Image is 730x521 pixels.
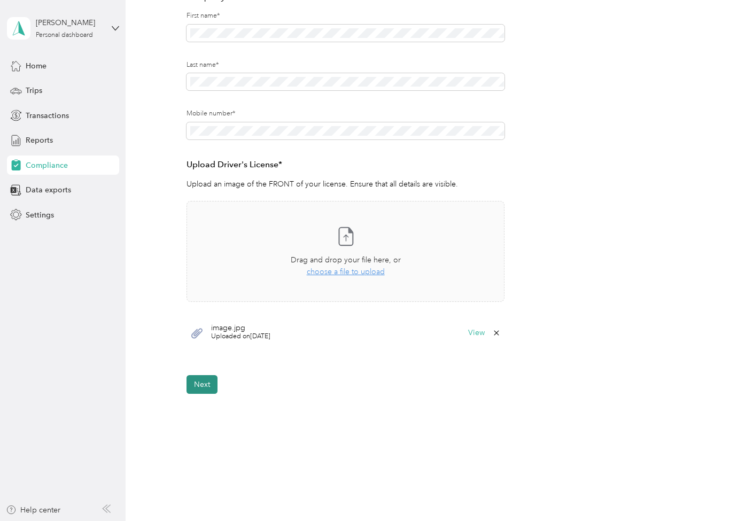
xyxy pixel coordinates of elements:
[36,32,93,38] div: Personal dashboard
[187,109,505,119] label: Mobile number*
[26,110,69,121] span: Transactions
[307,267,385,276] span: choose a file to upload
[6,504,60,516] button: Help center
[187,178,505,190] p: Upload an image of the FRONT of your license. Ensure that all details are visible.
[26,60,46,72] span: Home
[187,158,505,172] h3: Upload Driver's License*
[36,17,103,28] div: [PERSON_NAME]
[468,329,485,337] button: View
[26,135,53,146] span: Reports
[26,209,54,221] span: Settings
[26,85,42,96] span: Trips
[211,324,270,332] span: image.jpg
[187,60,505,70] label: Last name*
[26,184,71,196] span: Data exports
[187,375,218,394] button: Next
[187,201,504,301] span: Drag and drop your file here, orchoose a file to upload
[291,255,401,265] span: Drag and drop your file here, or
[187,11,505,21] label: First name*
[26,160,68,171] span: Compliance
[670,461,730,521] iframe: Everlance-gr Chat Button Frame
[211,332,270,341] span: Uploaded on [DATE]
